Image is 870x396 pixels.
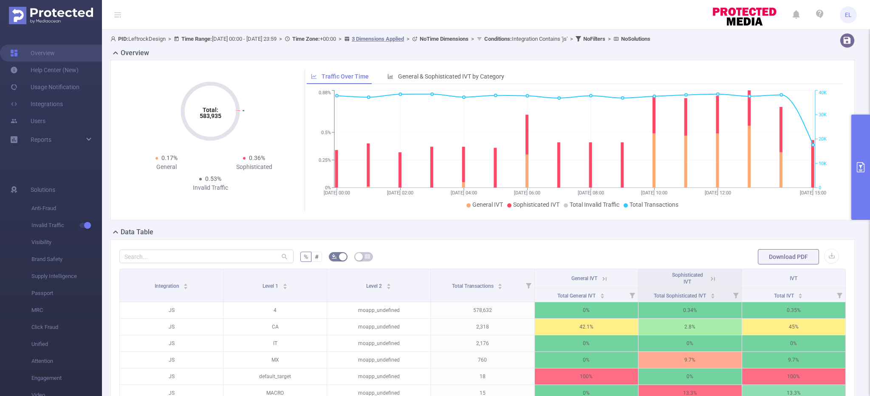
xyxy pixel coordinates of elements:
[223,352,327,368] p: MX
[110,36,650,42] span: LeftrockDesign [DATE] 00:00 - [DATE] 23:59 +00:00
[845,6,852,23] span: EL
[223,302,327,318] p: 4
[704,190,731,196] tspan: [DATE] 12:00
[798,295,803,298] i: icon: caret-down
[167,183,254,192] div: Invalid Traffic
[327,352,430,368] p: moapp_undefined
[10,62,79,79] a: Help Center (New)
[605,36,613,42] span: >
[365,254,370,259] i: icon: table
[557,293,597,299] span: Total General IVT
[710,292,715,297] div: Sort
[431,352,534,368] p: 760
[431,368,534,385] p: 18
[514,190,540,196] tspan: [DATE] 06:00
[31,234,102,251] span: Visibility
[10,79,79,95] a: Usage Notification
[324,190,350,196] tspan: [DATE] 00:00
[277,36,285,42] span: >
[484,36,568,42] span: Integration Contains 'js'
[249,154,265,161] span: 0.36%
[398,73,504,80] span: General & Sophisticated IVT by Category
[819,185,821,191] tspan: 0
[730,288,742,302] i: Filter menu
[819,137,827,142] tspan: 20K
[319,157,331,163] tspan: 0.25%
[638,335,742,351] p: 0%
[327,319,430,335] p: moapp_undefined
[223,319,327,335] p: CA
[535,302,638,318] p: 0%
[327,335,430,351] p: moapp_undefined
[420,36,469,42] b: No Time Dimensions
[110,36,118,42] i: icon: user
[387,286,391,288] i: icon: caret-down
[600,295,604,298] i: icon: caret-down
[120,368,223,385] p: JS
[118,36,128,42] b: PID:
[304,253,308,260] span: %
[336,36,344,42] span: >
[155,283,181,289] span: Integration
[600,292,605,297] div: Sort
[387,73,393,79] i: icon: bar-chart
[120,352,223,368] p: JS
[523,269,534,302] i: Filter menu
[31,302,102,319] span: MRC
[9,7,93,24] img: Protected Media
[641,190,667,196] tspan: [DATE] 10:00
[200,112,221,119] tspan: 583,935
[638,319,742,335] p: 2.8%
[31,181,55,198] span: Solutions
[327,368,430,385] p: moapp_undefined
[31,251,102,268] span: Brand Safety
[387,190,413,196] tspan: [DATE] 02:00
[31,217,102,234] span: Invalid Traffic
[626,288,638,302] i: Filter menu
[742,335,845,351] p: 0%
[404,36,412,42] span: >
[321,130,331,135] tspan: 0.5%
[386,282,391,287] div: Sort
[498,282,503,285] i: icon: caret-up
[181,36,212,42] b: Time Range:
[223,368,327,385] p: default_target
[742,302,845,318] p: 0.35%
[472,201,503,208] span: General IVT
[621,36,650,42] b: No Solutions
[452,283,495,289] span: Total Transactions
[121,48,149,58] h2: Overview
[10,45,55,62] a: Overview
[774,293,795,299] span: Total IVT
[535,368,638,385] p: 100%
[800,190,826,196] tspan: [DATE] 15:00
[798,292,803,295] i: icon: caret-up
[513,201,559,208] span: Sophisticated IVT
[638,352,742,368] p: 9.7%
[711,292,715,295] i: icon: caret-up
[431,335,534,351] p: 2,176
[183,282,188,287] div: Sort
[31,200,102,217] span: Anti-Fraud
[223,335,327,351] p: IT
[120,335,223,351] p: JS
[638,368,742,385] p: 0%
[31,319,102,336] span: Click Fraud
[292,36,320,42] b: Time Zone:
[742,368,845,385] p: 100%
[161,154,178,161] span: 0.17%
[742,352,845,368] p: 9.7%
[31,336,102,353] span: Unified
[711,295,715,298] i: icon: caret-down
[332,254,337,259] i: icon: bg-colors
[366,283,383,289] span: Level 2
[484,36,512,42] b: Conditions :
[819,161,827,166] tspan: 10K
[577,190,604,196] tspan: [DATE] 08:00
[263,283,280,289] span: Level 1
[322,73,369,80] span: Traffic Over Time
[790,275,797,281] span: IVT
[570,201,619,208] span: Total Invalid Traffic
[758,249,819,264] button: Download PDF
[31,285,102,302] span: Passport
